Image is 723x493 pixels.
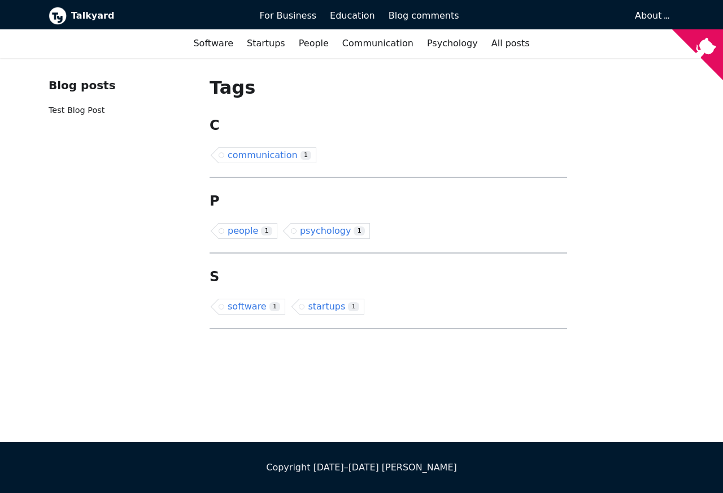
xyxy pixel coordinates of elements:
[219,147,316,163] a: communication1
[186,34,240,53] a: Software
[252,6,323,25] a: For Business
[269,302,281,312] span: 1
[382,6,466,25] a: Blog comments
[291,223,370,239] a: psychology1
[210,117,567,134] h2: C
[210,193,567,210] h2: P
[323,6,382,25] a: Education
[210,76,567,99] h1: Tags
[635,10,668,21] a: About
[49,7,67,25] img: Talkyard logo
[240,34,292,53] a: Startups
[330,10,375,21] span: Education
[49,76,191,126] nav: Blog recent posts navigation
[336,34,420,53] a: Communication
[300,151,312,160] span: 1
[49,76,191,95] div: Blog posts
[210,268,567,285] h2: S
[49,106,104,115] a: Test Blog Post
[389,10,459,21] span: Blog comments
[292,34,336,53] a: People
[219,223,277,239] a: people1
[219,299,285,315] a: software1
[49,460,674,475] div: Copyright [DATE]–[DATE] [PERSON_NAME]
[71,8,243,23] b: Talkyard
[49,7,243,25] a: Talkyard logoTalkyard
[354,226,365,236] span: 1
[261,226,272,236] span: 1
[485,34,537,53] a: All posts
[420,34,485,53] a: Psychology
[259,10,316,21] span: For Business
[299,299,364,315] a: startups1
[348,302,359,312] span: 1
